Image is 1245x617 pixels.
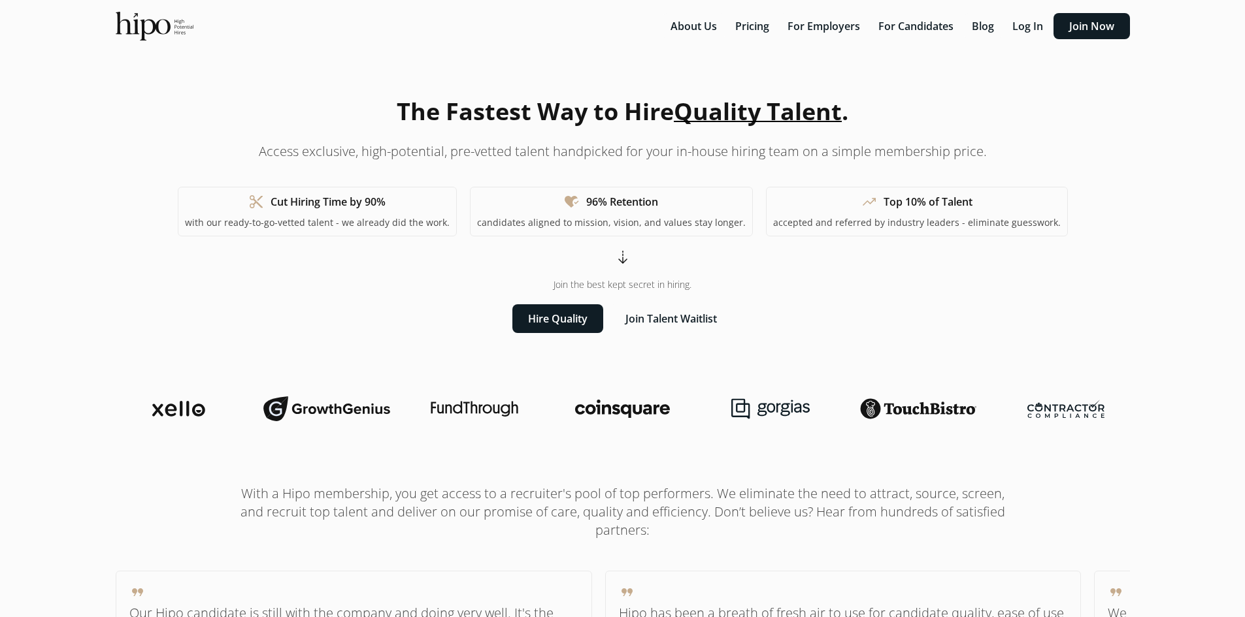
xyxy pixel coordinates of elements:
[964,19,1004,33] a: Blog
[1004,13,1051,39] button: Log In
[564,194,580,210] span: heart_check
[152,401,205,417] img: xello-logo
[554,278,691,291] span: Join the best kept secret in hiring.
[248,194,264,210] span: content_cut
[1054,19,1130,33] a: Join Now
[674,95,842,127] span: Quality Talent
[731,398,810,419] img: gorgias-logo
[431,401,518,417] img: fundthrough-logo
[129,584,145,600] span: format_quote
[884,194,972,210] h1: Top 10% of Talent
[727,19,780,33] a: Pricing
[773,216,1061,229] p: accepted and referred by industry leaders - eliminate guesswork.
[663,19,727,33] a: About Us
[586,194,658,210] h1: 96% Retention
[263,396,390,422] img: growthgenius-logo
[727,13,777,39] button: Pricing
[861,194,877,210] span: trending_up
[871,13,961,39] button: For Candidates
[575,400,669,418] img: coinsquare-logo
[860,398,976,419] img: touchbistro-logo
[615,249,631,265] span: arrow_cool_down
[185,216,450,229] p: with our ready-to-go-vetted talent - we already did the work.
[1054,13,1130,39] button: Join Now
[871,19,964,33] a: For Candidates
[231,484,1015,539] h1: With a Hipo membership, you get access to a recruiter's pool of top performers. We eliminate the ...
[1004,19,1054,33] a: Log In
[780,19,871,33] a: For Employers
[512,304,603,333] button: Hire Quality
[1108,584,1123,600] span: format_quote
[780,13,868,39] button: For Employers
[1027,400,1104,418] img: contractor-compliance-logo
[259,142,987,161] p: Access exclusive, high-potential, pre-vetted talent handpicked for your in-house hiring team on a...
[397,94,848,129] h1: The Fastest Way to Hire .
[610,304,733,333] button: Join Talent Waitlist
[964,13,1002,39] button: Blog
[618,584,634,600] span: format_quote
[663,13,725,39] button: About Us
[116,12,193,40] img: official-logo
[271,194,386,210] h1: Cut Hiring Time by 90%
[477,216,746,229] p: candidates aligned to mission, vision, and values stay longer.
